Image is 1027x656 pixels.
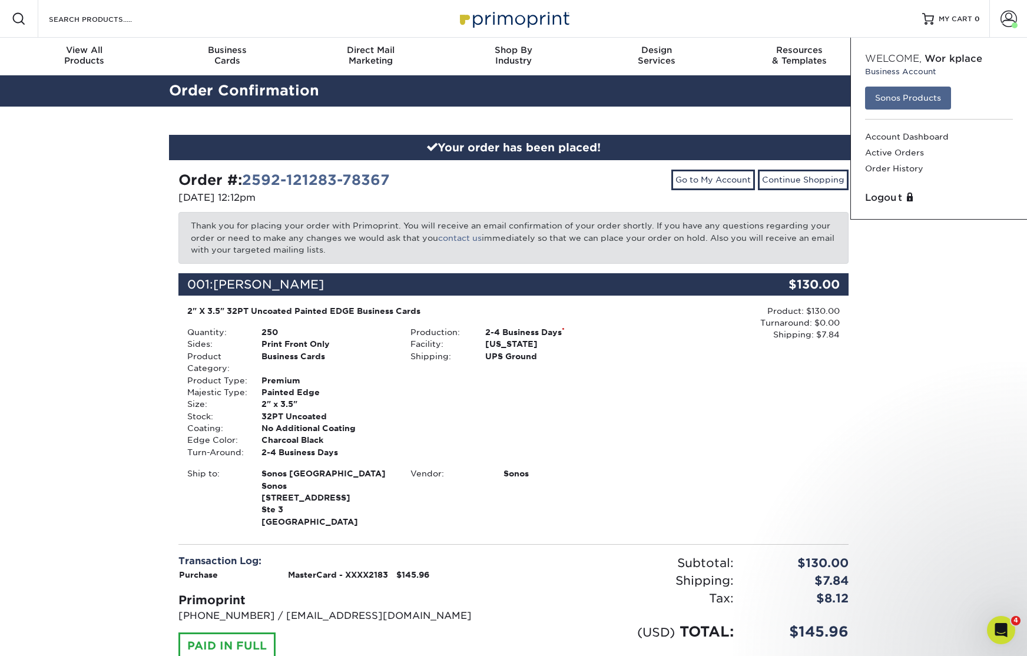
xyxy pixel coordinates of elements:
[402,468,495,479] div: Vendor:
[253,410,402,422] div: 32PT Uncoated
[178,422,253,434] div: Coating:
[178,386,253,398] div: Majestic Type:
[178,350,253,375] div: Product Category:
[455,6,572,31] img: Primoprint
[585,45,728,66] div: Services
[261,468,393,526] strong: [GEOGRAPHIC_DATA]
[396,570,429,579] strong: $145.96
[156,45,299,66] div: Cards
[743,589,857,607] div: $8.12
[513,572,743,589] div: Shipping:
[728,45,871,55] span: Resources
[156,45,299,55] span: Business
[261,492,393,503] span: [STREET_ADDRESS]
[987,616,1015,644] iframe: Intercom live chat
[13,45,156,66] div: Products
[743,621,857,642] div: $145.96
[476,350,625,362] div: UPS Ground
[513,589,743,607] div: Tax:
[13,45,156,55] span: View All
[253,398,402,410] div: 2" x 3.5"
[442,45,585,55] span: Shop By
[402,350,476,362] div: Shipping:
[758,170,849,190] a: Continue Shopping
[178,468,253,528] div: Ship to:
[213,277,324,291] span: [PERSON_NAME]
[865,66,1013,77] small: Business Account
[865,129,1013,145] a: Account Dashboard
[178,554,505,568] div: Transaction Log:
[865,87,951,109] a: Sonos Products
[1011,616,1021,625] span: 4
[48,12,163,26] input: SEARCH PRODUCTS.....
[178,375,253,386] div: Product Type:
[728,45,871,66] div: & Templates
[939,14,972,24] span: MY CART
[253,350,402,375] div: Business Cards
[442,45,585,66] div: Industry
[299,38,442,75] a: Direct MailMarketing
[178,410,253,422] div: Stock:
[442,38,585,75] a: Shop ByIndustry
[975,15,980,23] span: 0
[680,623,734,640] span: TOTAL:
[179,570,218,579] strong: Purchase
[261,468,393,479] span: Sonos [GEOGRAPHIC_DATA]
[178,212,849,263] p: Thank you for placing your order with Primoprint. You will receive an email confirmation of your ...
[438,233,482,243] a: contact us
[253,338,402,350] div: Print Front Only
[495,468,625,479] div: Sonos
[743,554,857,572] div: $130.00
[178,446,253,458] div: Turn-Around:
[242,171,390,188] a: 2592-121283-78367
[253,434,402,446] div: Charcoal Black
[637,625,675,640] small: (USD)
[865,145,1013,161] a: Active Orders
[625,305,840,341] div: Product: $130.00 Turnaround: $0.00 Shipping: $7.84
[178,191,505,205] p: [DATE] 12:12pm
[261,480,393,492] span: Sonos
[156,38,299,75] a: BusinessCards
[178,338,253,350] div: Sides:
[743,572,857,589] div: $7.84
[671,170,755,190] a: Go to My Account
[585,45,728,55] span: Design
[178,326,253,338] div: Quantity:
[178,171,390,188] strong: Order #:
[299,45,442,55] span: Direct Mail
[476,326,625,338] div: 2-4 Business Days
[476,338,625,350] div: [US_STATE]
[261,503,393,515] span: Ste 3
[253,386,402,398] div: Painted Edge
[253,375,402,386] div: Premium
[160,80,867,102] h2: Order Confirmation
[178,434,253,446] div: Edge Color:
[178,398,253,410] div: Size:
[513,554,743,572] div: Subtotal:
[178,273,737,296] div: 001:
[169,135,858,161] div: Your order has been placed!
[253,326,402,338] div: 250
[925,53,982,64] span: Workplace
[737,273,849,296] div: $130.00
[585,38,728,75] a: DesignServices
[13,38,156,75] a: View AllProducts
[402,338,476,350] div: Facility:
[178,591,505,609] div: Primoprint
[253,446,402,458] div: 2-4 Business Days
[299,45,442,66] div: Marketing
[402,326,476,338] div: Production:
[288,570,388,579] strong: MasterCard - XXXX2183
[865,53,922,64] span: Welcome,
[728,38,871,75] a: Resources& Templates
[187,305,617,317] div: 2" X 3.5" 32PT Uncoated Painted EDGE Business Cards
[865,191,1013,205] a: Logout
[253,422,402,434] div: No Additional Coating
[865,161,1013,177] a: Order History
[178,609,505,623] p: [PHONE_NUMBER] / [EMAIL_ADDRESS][DOMAIN_NAME]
